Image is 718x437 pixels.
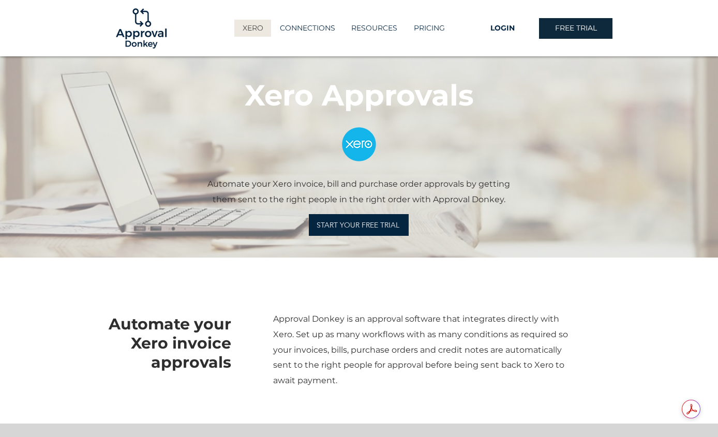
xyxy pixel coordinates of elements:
a: CONNECTIONS [271,20,343,37]
span: LOGIN [490,23,515,34]
span: Approval Donkey is an approval software that integrates directly with Xero. Set up as many workfl... [273,314,568,385]
nav: Site [221,20,466,37]
a: START YOUR FREE TRIAL [309,214,409,236]
img: Logo-01.png [113,1,169,56]
a: LOGIN [466,18,539,39]
a: FREE TRIAL [539,18,612,39]
span: FREE TRIAL [555,23,597,34]
span: Automate your Xero invoice, bill and purchase order approvals by getting them sent to the right p... [207,179,510,204]
a: XERO [234,20,271,37]
p: RESOURCES [346,20,402,37]
p: CONNECTIONS [275,20,340,37]
span: Automate your Xero invoice approvals [109,314,231,372]
div: RESOURCES [343,20,405,37]
span: Xero Approvals [245,78,474,113]
a: PRICING [405,20,453,37]
span: START YOUR FREE TRIAL [317,220,399,230]
p: PRICING [409,20,450,37]
img: Logo - Blue.png [327,112,391,176]
p: XERO [237,20,268,37]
